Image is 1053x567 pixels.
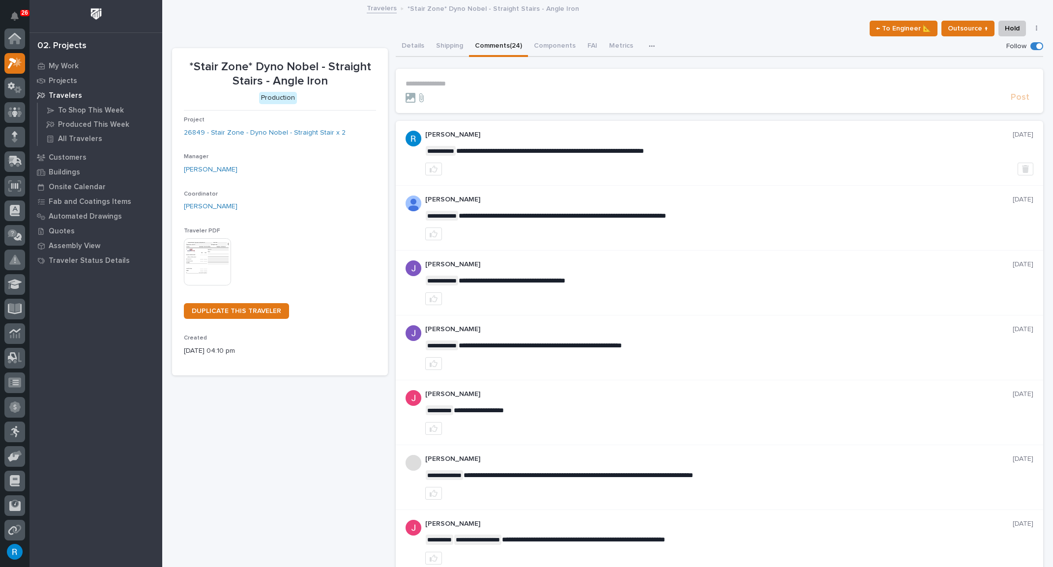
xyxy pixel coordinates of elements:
[870,21,937,36] button: ← To Engineer 📐
[425,552,442,565] button: like this post
[49,212,122,221] p: Automated Drawings
[998,21,1026,36] button: Hold
[184,346,376,356] p: [DATE] 04:10 pm
[49,77,77,85] p: Projects
[425,163,442,175] button: like this post
[396,36,430,57] button: Details
[406,520,421,536] img: ACg8ocI-SXp0KwvcdjE4ZoRMyLsZRSgZqnEZt9q_hAaElEsh-D-asw=s96-c
[603,36,639,57] button: Metrics
[38,132,162,145] a: All Travelers
[49,153,87,162] p: Customers
[184,154,208,160] span: Manager
[29,165,162,179] a: Buildings
[29,150,162,165] a: Customers
[49,256,130,265] p: Traveler Status Details
[22,9,28,16] p: 26
[425,520,1013,528] p: [PERSON_NAME]
[29,179,162,194] a: Onsite Calendar
[408,2,579,13] p: *Stair Zone* Dyno Nobel - Straight Stairs - Angle Iron
[29,88,162,103] a: Travelers
[49,198,131,206] p: Fab and Coatings Items
[430,36,469,57] button: Shipping
[38,117,162,131] a: Produced This Week
[425,325,1013,334] p: [PERSON_NAME]
[49,183,106,192] p: Onsite Calendar
[1006,42,1026,51] p: Follow
[87,5,105,23] img: Workspace Logo
[29,238,162,253] a: Assembly View
[184,191,218,197] span: Coordinator
[184,128,346,138] a: 26849 - Stair Zone - Dyno Nobel - Straight Stair x 2
[1013,131,1033,139] p: [DATE]
[49,227,75,236] p: Quotes
[876,23,931,34] span: ← To Engineer 📐
[58,135,102,143] p: All Travelers
[184,117,205,123] span: Project
[425,227,442,240] button: like this post
[406,196,421,211] img: AOh14GjpcA6ydKGAvwfezp8OhN30Q3_1BHk5lQOeczEvCIoEuGETHm2tT-JUDAHyqffuBe4ae2BInEDZwLlH3tcCd_oYlV_i4...
[184,60,376,88] p: *Stair Zone* Dyno Nobel - Straight Stairs - Angle Iron
[425,260,1013,269] p: [PERSON_NAME]
[367,2,397,13] a: Travelers
[425,196,1013,204] p: [PERSON_NAME]
[12,12,25,28] div: Notifications26
[425,292,442,305] button: like this post
[425,455,1013,463] p: [PERSON_NAME]
[4,6,25,27] button: Notifications
[528,36,582,57] button: Components
[406,131,421,146] img: ACg8ocJzREKTsG2KK4bFBgITIeWKBuirZsrmGEaft0VLTV-nABbOCg=s96-c
[184,335,207,341] span: Created
[37,41,87,52] div: 02. Projects
[425,357,442,370] button: like this post
[4,541,25,562] button: users-avatar
[184,201,237,212] a: [PERSON_NAME]
[29,194,162,209] a: Fab and Coatings Items
[1013,520,1033,528] p: [DATE]
[941,21,994,36] button: Outsource ↑
[1013,390,1033,398] p: [DATE]
[29,209,162,224] a: Automated Drawings
[1013,325,1033,334] p: [DATE]
[184,165,237,175] a: [PERSON_NAME]
[425,131,1013,139] p: [PERSON_NAME]
[948,23,988,34] span: Outsource ↑
[425,487,442,500] button: like this post
[1005,23,1020,34] span: Hold
[1013,260,1033,269] p: [DATE]
[259,92,297,104] div: Production
[406,390,421,406] img: ACg8ocI-SXp0KwvcdjE4ZoRMyLsZRSgZqnEZt9q_hAaElEsh-D-asw=s96-c
[38,103,162,117] a: To Shop This Week
[29,73,162,88] a: Projects
[49,242,100,251] p: Assembly View
[1011,92,1029,103] span: Post
[469,36,528,57] button: Comments (24)
[49,168,80,177] p: Buildings
[1018,163,1033,175] button: Delete post
[58,120,129,129] p: Produced This Week
[406,325,421,341] img: AATXAJywsQtdZu1w-rz0-06ykoMAWJuusLdIj9kTasLJ=s96-c
[184,228,220,234] span: Traveler PDF
[1013,196,1033,204] p: [DATE]
[582,36,603,57] button: FAI
[58,106,124,115] p: To Shop This Week
[425,422,442,435] button: like this post
[406,260,421,276] img: AATXAJywsQtdZu1w-rz0-06ykoMAWJuusLdIj9kTasLJ=s96-c
[184,303,289,319] a: DUPLICATE THIS TRAVELER
[425,390,1013,398] p: [PERSON_NAME]
[29,224,162,238] a: Quotes
[49,62,79,71] p: My Work
[192,308,281,314] span: DUPLICATE THIS TRAVELER
[29,58,162,73] a: My Work
[1007,92,1033,103] button: Post
[29,253,162,268] a: Traveler Status Details
[1013,455,1033,463] p: [DATE]
[49,91,82,100] p: Travelers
